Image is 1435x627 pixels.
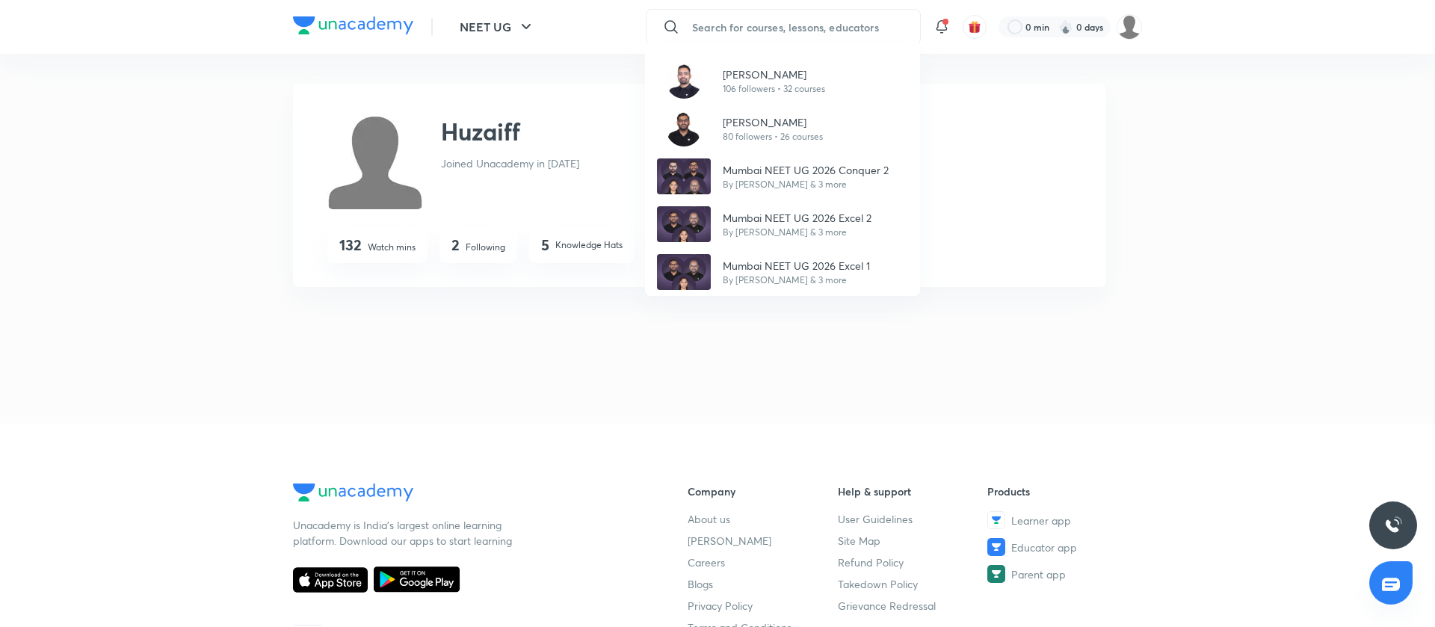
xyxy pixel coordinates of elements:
p: Mumbai NEET UG 2026 Conquer 2 [723,162,889,178]
p: 80 followers • 26 courses [723,130,823,143]
img: Avatar [666,111,702,146]
a: Avatar[PERSON_NAME]80 followers • 26 courses [645,105,920,152]
a: AvatarMumbai NEET UG 2026 Conquer 2By [PERSON_NAME] & 3 more [645,152,920,200]
p: [PERSON_NAME] [723,67,825,82]
a: AvatarMumbai NEET UG 2026 Excel 1By [PERSON_NAME] & 3 more [645,248,920,296]
p: [PERSON_NAME] [723,114,823,130]
p: Mumbai NEET UG 2026 Excel 2 [723,210,871,226]
p: 106 followers • 32 courses [723,82,825,96]
img: Avatar [657,206,711,242]
img: Avatar [657,158,711,194]
img: ttu [1384,516,1402,534]
a: Avatar[PERSON_NAME]106 followers • 32 courses [645,57,920,105]
p: By [PERSON_NAME] & 3 more [723,226,871,239]
img: Avatar [657,254,711,290]
p: By [PERSON_NAME] & 3 more [723,178,889,191]
p: Mumbai NEET UG 2026 Excel 1 [723,258,870,274]
img: Avatar [666,63,702,99]
p: By [PERSON_NAME] & 3 more [723,274,870,287]
a: AvatarMumbai NEET UG 2026 Excel 2By [PERSON_NAME] & 3 more [645,200,920,248]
